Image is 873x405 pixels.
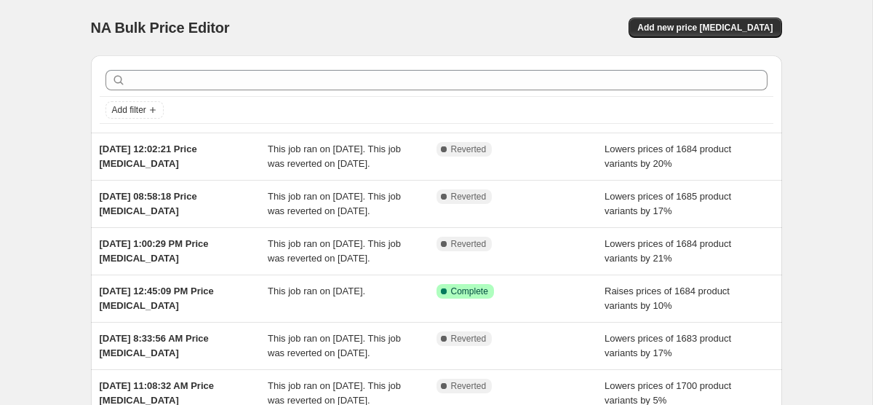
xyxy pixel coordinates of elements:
span: [DATE] 12:02:21 Price [MEDICAL_DATA] [100,143,197,169]
span: This job ran on [DATE]. [268,286,365,296]
span: [DATE] 12:45:09 PM Price [MEDICAL_DATA] [100,286,214,311]
span: Lowers prices of 1685 product variants by 17% [605,191,731,216]
span: This job ran on [DATE]. This job was reverted on [DATE]. [268,143,401,169]
span: NA Bulk Price Editor [91,20,230,36]
span: This job ran on [DATE]. This job was reverted on [DATE]. [268,191,401,216]
span: Add filter [112,104,146,116]
span: [DATE] 8:33:56 AM Price [MEDICAL_DATA] [100,333,209,358]
span: Reverted [451,333,487,345]
span: [DATE] 1:00:29 PM Price [MEDICAL_DATA] [100,238,209,264]
span: This job ran on [DATE]. This job was reverted on [DATE]. [268,238,401,264]
span: [DATE] 08:58:18 Price [MEDICAL_DATA] [100,191,197,216]
span: Reverted [451,191,487,202]
button: Add new price [MEDICAL_DATA] [629,17,781,38]
span: Reverted [451,238,487,250]
span: Reverted [451,143,487,155]
span: Lowers prices of 1684 product variants by 20% [605,143,731,169]
span: Lowers prices of 1684 product variants by 21% [605,238,731,264]
span: Add new price [MEDICAL_DATA] [637,22,773,34]
span: This job ran on [DATE]. This job was reverted on [DATE]. [268,333,401,358]
span: Raises prices of 1684 product variants by 10% [605,286,730,311]
span: Lowers prices of 1683 product variants by 17% [605,333,731,358]
span: Reverted [451,380,487,392]
span: Complete [451,286,488,297]
button: Add filter [105,101,164,119]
